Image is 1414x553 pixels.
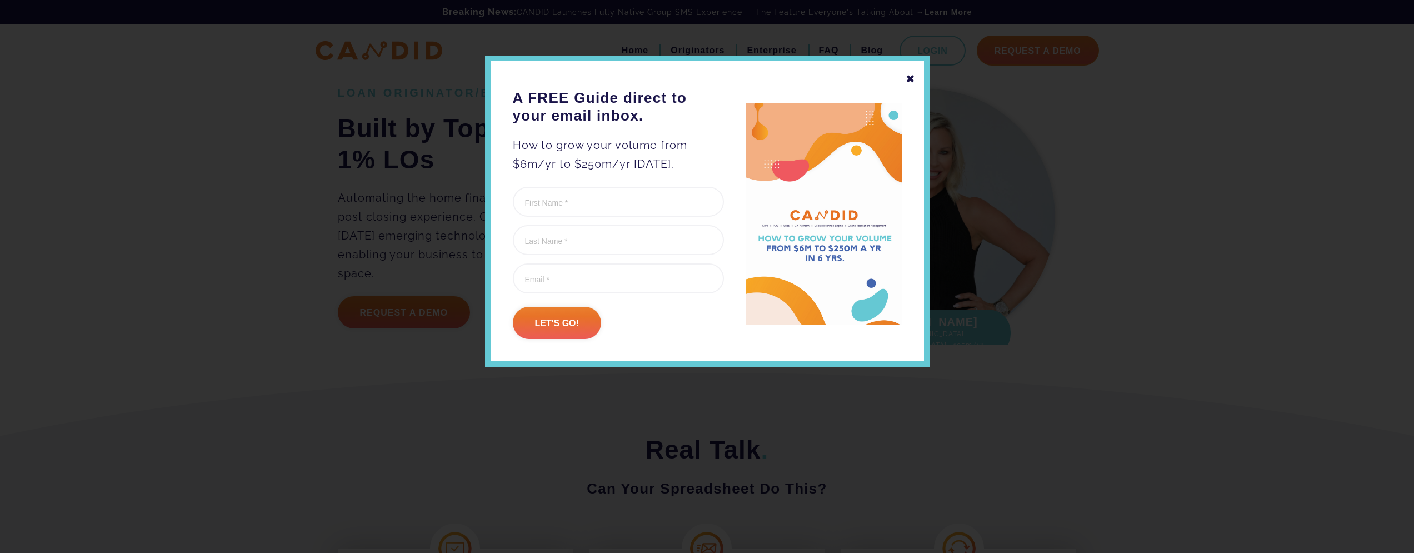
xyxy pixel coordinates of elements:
img: A FREE Guide direct to your email inbox. [746,103,902,325]
input: Email * [513,263,724,293]
input: Let's go! [513,307,601,339]
p: How to grow your volume from $6m/yr to $250m/yr [DATE]. [513,136,724,173]
input: First Name * [513,187,724,217]
h3: A FREE Guide direct to your email inbox. [513,89,724,124]
div: ✖ [906,69,916,88]
input: Last Name * [513,225,724,255]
